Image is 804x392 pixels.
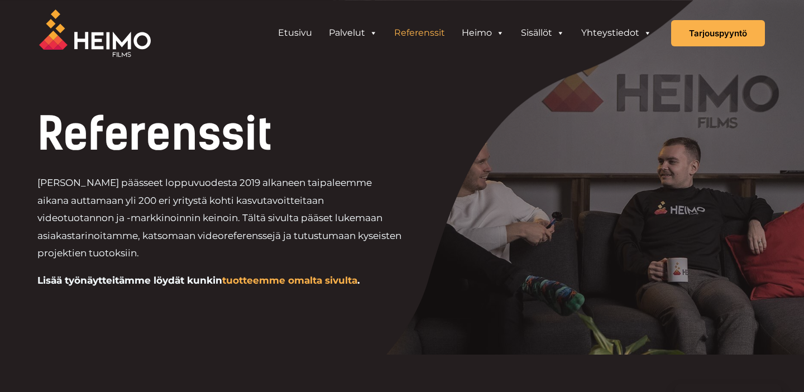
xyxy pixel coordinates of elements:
[671,20,765,46] a: Tarjouspyyntö
[264,22,666,44] aside: Header Widget 1
[513,22,573,44] a: Sisällöt
[37,112,478,156] h1: Referenssit
[320,22,386,44] a: Palvelut
[37,275,360,286] b: Lisää työnäytteitämme löydät kunkin .
[39,9,151,57] img: Heimo Filmsin logo
[573,22,660,44] a: Yhteystiedot
[37,174,402,262] p: [PERSON_NAME] päässeet loppuvuodesta 2019 alkaneen taipaleemme aikana auttamaan yli 200 eri yrity...
[270,22,320,44] a: Etusivu
[386,22,453,44] a: Referenssit
[453,22,513,44] a: Heimo
[222,275,357,286] a: tuotteemme omalta sivulta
